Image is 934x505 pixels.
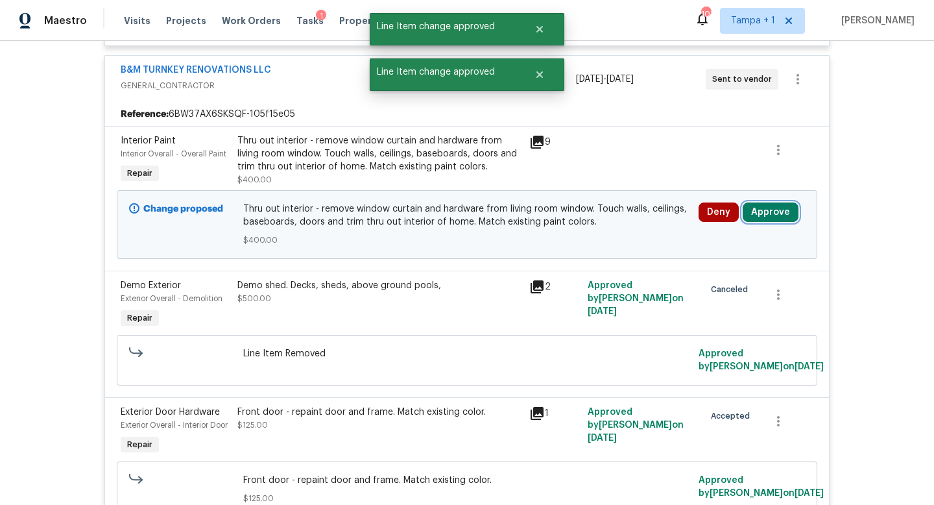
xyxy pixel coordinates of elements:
[699,349,824,371] span: Approved by [PERSON_NAME] on
[237,295,271,302] span: $500.00
[222,14,281,27] span: Work Orders
[243,234,691,247] span: $400.00
[121,150,226,158] span: Interior Overall - Overall Paint
[576,73,634,86] span: -
[339,14,390,27] span: Properties
[731,14,775,27] span: Tampa + 1
[795,362,824,371] span: [DATE]
[121,79,446,92] span: GENERAL_CONTRACTOR
[518,62,561,88] button: Close
[121,408,220,417] span: Exterior Door Hardware
[124,14,150,27] span: Visits
[243,474,691,487] span: Front door - repaint door and frame. Match existing color.
[699,476,824,498] span: Approved by [PERSON_NAME] on
[529,406,580,421] div: 1
[243,492,691,505] span: $125.00
[121,136,176,145] span: Interior Paint
[316,10,326,23] div: 1
[243,347,691,360] span: Line Item Removed
[712,73,777,86] span: Sent to vendor
[699,203,739,222] button: Deny
[105,103,829,126] div: 6BW37AX6SKSQF-105f15e05
[518,16,561,42] button: Close
[296,16,324,25] span: Tasks
[122,438,158,451] span: Repair
[836,14,915,27] span: [PERSON_NAME]
[121,66,271,75] a: B&M TURNKEY RENOVATIONS LLC
[237,421,268,429] span: $125.00
[529,279,580,295] div: 2
[44,14,87,27] span: Maestro
[237,176,272,184] span: $400.00
[121,295,222,302] span: Exterior Overall - Demolition
[237,134,521,173] div: Thru out interior - remove window curtain and hardware from living room window. Touch walls, ceil...
[711,410,755,423] span: Accepted
[588,408,684,443] span: Approved by [PERSON_NAME] on
[576,75,603,84] span: [DATE]
[795,489,824,498] span: [DATE]
[121,108,169,121] b: Reference:
[529,134,580,150] div: 9
[588,434,617,443] span: [DATE]
[143,204,223,214] b: Change proposed
[711,283,753,296] span: Canceled
[370,13,518,40] span: Line Item change approved
[122,167,158,180] span: Repair
[122,312,158,325] span: Repair
[121,281,181,290] span: Demo Exterior
[606,75,634,84] span: [DATE]
[121,421,228,429] span: Exterior Overall - Interior Door
[237,279,521,292] div: Demo shed. Decks, sheds, above ground pools,
[237,406,521,419] div: Front door - repaint door and frame. Match existing color.
[243,203,691,228] span: Thru out interior - remove window curtain and hardware from living room window. Touch walls, ceil...
[701,8,710,21] div: 103
[588,307,617,316] span: [DATE]
[370,58,518,86] span: Line Item change approved
[166,14,206,27] span: Projects
[588,281,684,316] span: Approved by [PERSON_NAME] on
[743,203,798,222] button: Approve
